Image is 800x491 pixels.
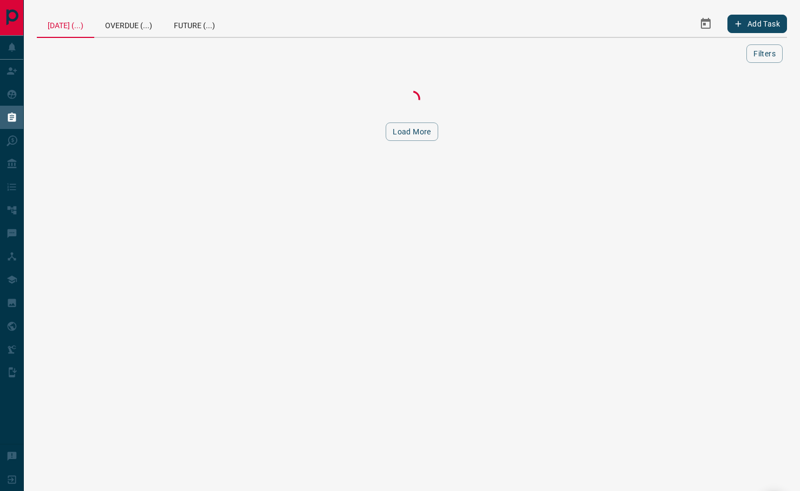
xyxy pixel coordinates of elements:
div: [DATE] (...) [37,11,94,38]
button: Load More [386,122,438,141]
button: Add Task [727,15,787,33]
div: Loading [358,88,466,109]
div: Future (...) [163,11,226,37]
button: Select Date Range [693,11,719,37]
div: Overdue (...) [94,11,163,37]
button: Filters [746,44,783,63]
